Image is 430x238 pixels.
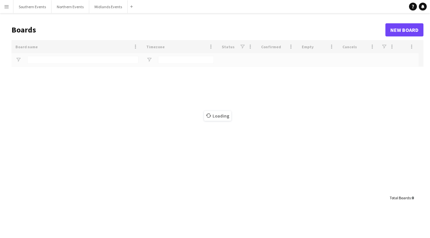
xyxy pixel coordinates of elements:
span: 0 [412,195,414,200]
button: Southern Events [13,0,51,13]
button: Midlands Events [89,0,128,13]
span: Total Boards [390,195,411,200]
a: New Board [385,23,423,36]
h1: Boards [11,25,385,35]
button: Northern Events [51,0,89,13]
div: : [390,191,414,204]
span: Loading [204,111,231,121]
